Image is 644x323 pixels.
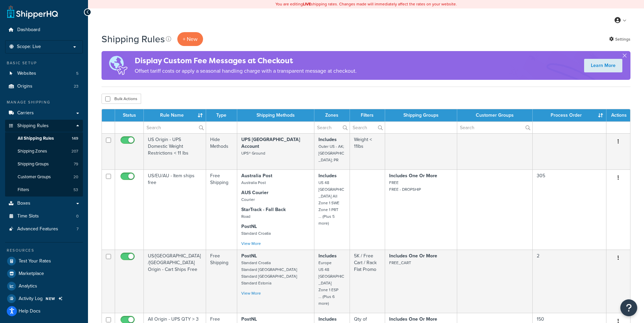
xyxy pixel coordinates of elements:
[5,223,83,235] li: Advanced Features
[76,213,79,219] span: 0
[102,32,165,46] h1: Shipping Rules
[241,240,261,247] a: View More
[7,5,58,19] a: ShipperHQ Home
[318,316,337,323] strong: Includes
[318,172,337,179] strong: Includes
[71,148,78,154] span: 207
[389,252,437,259] strong: Includes One Or More
[17,110,34,116] span: Carriers
[76,71,79,76] span: 5
[144,122,206,133] input: Search
[17,226,58,232] span: Advanced Features
[115,109,144,121] th: Status
[533,109,606,121] th: Process Order : activate to sort column ascending
[241,230,271,236] small: Standard Croatia
[17,123,49,129] span: Shipping Rules
[241,260,297,286] small: Standard Croatia Standard [GEOGRAPHIC_DATA] Standard [GEOGRAPHIC_DATA] Standard Estonia
[533,169,606,250] td: 305
[303,1,311,7] b: LIVE
[5,107,83,119] a: Carriers
[237,109,314,121] th: Shipping Methods
[533,250,606,313] td: 2
[241,290,261,296] a: View More
[17,201,30,206] span: Boxes
[19,296,43,302] span: Activity Log
[318,136,337,143] strong: Includes
[241,180,266,186] small: Australia Post
[385,109,457,121] th: Shipping Groups
[5,24,83,36] a: Dashboard
[606,109,630,121] th: Actions
[74,161,78,167] span: 79
[5,293,83,305] a: Activity Log NEW
[5,184,83,196] a: Filters 53
[19,271,44,277] span: Marketplace
[19,308,41,314] span: Help Docs
[5,293,83,305] li: Activity Log
[5,305,83,317] a: Help Docs
[135,55,357,66] h4: Display Custom Fee Messages at Checkout
[18,187,29,193] span: Filters
[314,109,350,121] th: Zones
[144,133,206,169] td: US Origin - UPS Domestic Weight Restrictions < 11 lbs
[5,80,83,93] a: Origins 23
[5,171,83,183] a: Customer Groups 20
[5,210,83,223] li: Time Slots
[5,145,83,158] a: Shipping Zones 207
[177,32,203,46] p: + New
[17,213,39,219] span: Time Slots
[206,250,237,313] td: Free Shipping
[5,184,83,196] li: Filters
[5,67,83,80] a: Websites 5
[72,136,78,141] span: 149
[5,280,83,292] a: Analytics
[620,299,637,316] button: Open Resource Center
[241,150,265,156] small: UPS® Ground
[5,248,83,253] div: Resources
[5,120,83,132] a: Shipping Rules
[5,197,83,210] a: Boxes
[318,180,344,226] small: US 48 [GEOGRAPHIC_DATA] All Zone 1 SWE Zone 1 PRT ... (Plus 5 more)
[350,250,385,313] td: 5K / Free Cart / Rack Flat Promo
[5,132,83,145] li: All Shipping Rules
[46,296,55,301] span: NEW
[5,255,83,267] a: Test Your Rates
[17,71,36,76] span: Websites
[241,136,300,150] strong: UPS [GEOGRAPHIC_DATA] Account
[5,120,83,197] li: Shipping Rules
[5,132,83,145] a: All Shipping Rules 149
[350,122,385,133] input: Search
[5,80,83,93] li: Origins
[318,260,344,306] small: Europe US 48 [GEOGRAPHIC_DATA] Zone 1 ESP ... (Plus 6 more)
[5,99,83,105] div: Manage Shipping
[144,109,206,121] th: Rule Name : activate to sort column ascending
[18,174,51,180] span: Customer Groups
[314,122,350,133] input: Search
[457,109,532,121] th: Customer Groups
[5,268,83,280] a: Marketplace
[389,260,411,266] small: FREE_CART
[389,172,437,179] strong: Includes One Or More
[5,60,83,66] div: Basic Setup
[18,148,47,154] span: Shipping Zones
[241,223,257,230] strong: PostNL
[76,226,79,232] span: 7
[5,158,83,170] li: Shipping Groups
[318,252,337,259] strong: Includes
[241,172,272,179] strong: Australia Post
[241,206,286,213] strong: StarTrack - Fall Back
[102,51,135,80] img: duties-banner-06bc72dcb5fe05cb3f9472aba00be2ae8eb53ab6f0d8bb03d382ba314ac3c341.png
[350,133,385,169] td: Weight < 11lbs
[17,84,32,89] span: Origins
[318,143,344,163] small: Outer US - AK; [GEOGRAPHIC_DATA]; PR
[350,109,385,121] th: Filters
[17,27,40,33] span: Dashboard
[457,122,532,133] input: Search
[241,213,250,220] small: Road
[241,189,268,196] strong: AUS Courier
